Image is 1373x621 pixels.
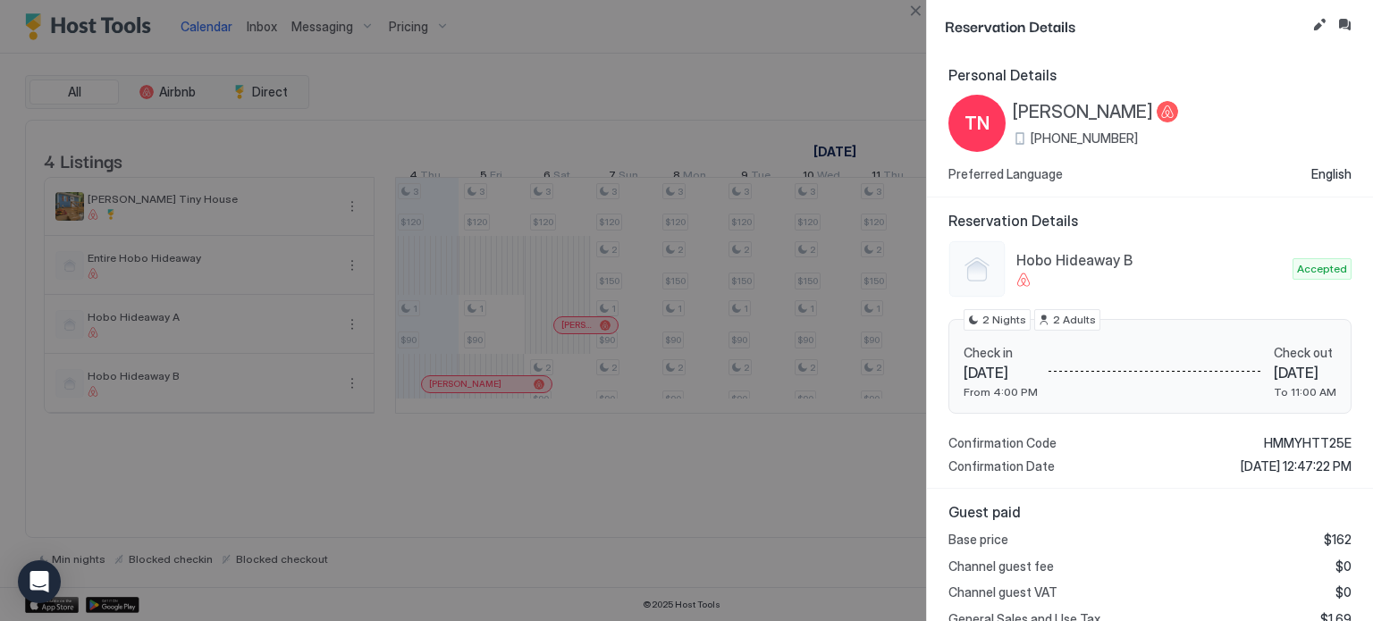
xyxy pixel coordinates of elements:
span: Check out [1274,345,1336,361]
span: TN [964,110,990,137]
span: Guest paid [948,503,1352,521]
span: Channel guest fee [948,558,1054,575]
span: Reservation Details [945,14,1305,37]
span: Confirmation Date [948,458,1055,474]
span: English [1311,166,1352,182]
span: $162 [1324,532,1352,548]
span: [DATE] 12:47:22 PM [1241,458,1352,474]
span: 2 Adults [1053,312,1096,328]
button: Inbox [1334,14,1355,36]
span: Check in [964,345,1038,361]
span: Preferred Language [948,166,1063,182]
span: [PERSON_NAME] [1013,101,1153,123]
span: 2 Nights [982,312,1026,328]
span: [DATE] [964,364,1038,382]
span: [DATE] [1274,364,1336,382]
span: From 4:00 PM [964,385,1038,399]
span: Confirmation Code [948,435,1057,451]
span: Hobo Hideaway B [1016,251,1285,269]
span: $0 [1335,584,1352,600]
span: Base price [948,532,1008,548]
div: Open Intercom Messenger [18,560,61,603]
button: Edit reservation [1309,14,1330,36]
span: Accepted [1297,261,1347,277]
span: Personal Details [948,66,1352,84]
span: To 11:00 AM [1274,385,1336,399]
span: Reservation Details [948,212,1352,230]
span: $0 [1335,558,1352,575]
span: [PHONE_NUMBER] [1031,130,1138,147]
span: HMMYHTT25E [1264,435,1352,451]
span: Channel guest VAT [948,584,1057,600]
